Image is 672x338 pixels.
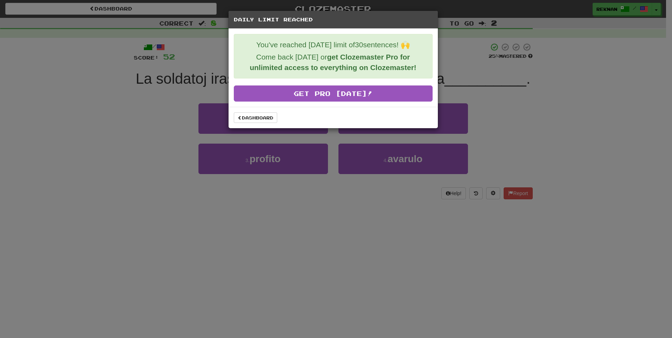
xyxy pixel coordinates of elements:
[250,53,416,71] strong: get Clozemaster Pro for unlimited access to everything on Clozemaster!
[234,85,433,102] a: Get Pro [DATE]!
[234,112,277,123] a: Dashboard
[239,40,427,50] p: You've reached [DATE] limit of 30 sentences! 🙌
[239,52,427,73] p: Come back [DATE] or
[234,16,433,23] h5: Daily Limit Reached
